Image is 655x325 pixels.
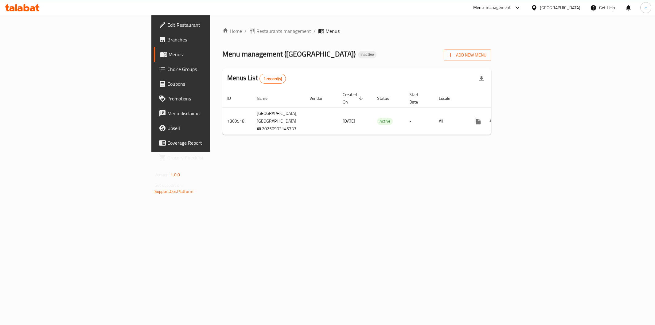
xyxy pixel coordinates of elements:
span: Active [377,118,393,125]
a: Choice Groups [154,62,261,76]
span: Vendor [310,95,330,102]
span: Restaurants management [256,27,311,35]
div: [GEOGRAPHIC_DATA] [540,4,580,11]
a: Upsell [154,121,261,135]
td: [GEOGRAPHIC_DATA],[GEOGRAPHIC_DATA] Ali 20250903145733 [252,108,305,135]
span: 1.0.0 [170,171,180,179]
h2: Menus List [227,73,286,84]
span: Add New Menu [449,51,486,59]
span: Grocery Checklist [167,154,256,161]
span: Name [257,95,275,102]
span: Menu disclaimer [167,110,256,117]
a: Branches [154,32,261,47]
button: more [470,114,485,128]
div: Total records count [259,74,286,84]
li: / [314,27,316,35]
span: Coupons [167,80,256,88]
td: - [404,108,434,135]
span: Locale [439,95,458,102]
span: Version: [154,171,170,179]
a: Promotions [154,91,261,106]
span: Coverage Report [167,139,256,147]
span: [DATE] [343,117,355,125]
span: Edit Restaurant [167,21,256,29]
a: Coupons [154,76,261,91]
span: Inactive [358,52,376,57]
div: Menu-management [473,4,511,11]
span: Created On [343,91,365,106]
span: Upsell [167,124,256,132]
span: Menus [326,27,340,35]
a: Restaurants management [249,27,311,35]
a: Menus [154,47,261,62]
div: Export file [474,71,489,86]
a: Coverage Report [154,135,261,150]
button: Add New Menu [444,49,491,61]
a: Support.OpsPlatform [154,187,193,195]
span: Menus [169,51,256,58]
a: Grocery Checklist [154,150,261,165]
a: Menu disclaimer [154,106,261,121]
span: Promotions [167,95,256,102]
span: Start Date [409,91,427,106]
span: Branches [167,36,256,43]
a: Edit Restaurant [154,18,261,32]
th: Actions [466,89,534,108]
span: ID [227,95,239,102]
span: Menu management ( [GEOGRAPHIC_DATA] ) [222,47,356,61]
span: Get support on: [154,181,183,189]
button: Change Status [485,114,500,128]
span: Status [377,95,397,102]
span: e [645,4,647,11]
span: Choice Groups [167,65,256,73]
table: enhanced table [222,89,534,135]
div: Inactive [358,51,376,58]
td: All [434,108,466,135]
span: 1 record(s) [260,76,286,82]
nav: breadcrumb [222,27,491,35]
